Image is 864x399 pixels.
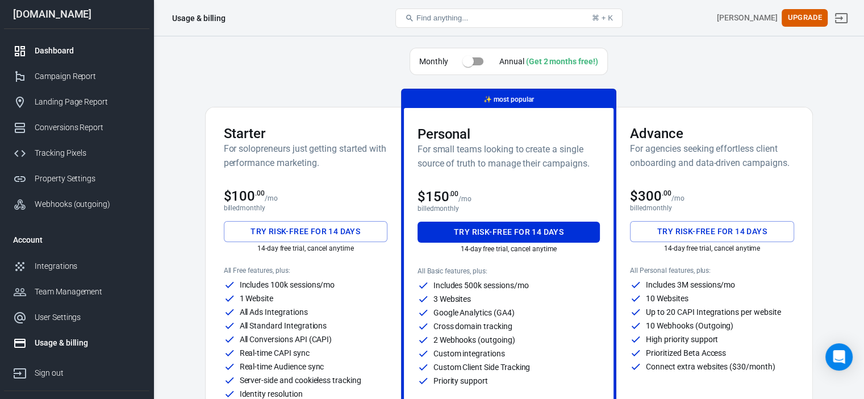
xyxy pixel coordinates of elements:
p: Custom Client Side Tracking [433,363,531,371]
div: Open Intercom Messenger [825,343,853,371]
p: Up to 20 CAPI Integrations per website [646,308,780,316]
p: 3 Websites [433,295,471,303]
p: /mo [671,194,684,202]
h6: For agencies seeking effortless client onboarding and data-driven campaigns. [630,142,794,170]
span: magic [483,95,492,103]
div: Team Management [35,286,140,298]
p: 10 Webhooks (Outgoing) [646,322,733,330]
p: 2 Webhooks (outgoing) [433,336,515,344]
p: Identity resolution [240,390,303,398]
div: Usage & billing [35,337,140,349]
p: most popular [483,94,533,106]
p: /mo [265,194,278,202]
span: Find anything... [416,14,468,22]
a: Property Settings [4,166,149,192]
p: 14-day free trial, cancel anytime [630,244,794,252]
p: Server-side and cookieless tracking [240,376,361,384]
p: Includes 100k sessions/mo [240,281,335,289]
a: Sign out [828,5,855,32]
p: All Personal features, plus: [630,267,794,275]
a: Team Management [4,279,149,305]
div: Property Settings [35,173,140,185]
p: Prioritized Beta Access [646,349,726,357]
a: Integrations [4,253,149,279]
a: Conversions Report [4,115,149,140]
a: Sign out [4,356,149,386]
div: User Settings [35,311,140,323]
sup: .00 [255,189,265,197]
button: Try risk-free for 14 days [630,221,794,242]
h3: Advance [630,126,794,142]
p: billed monthly [630,204,794,212]
div: Landing Page Report [35,96,140,108]
span: $150 [418,189,459,205]
p: Real-time Audience sync [240,363,324,371]
p: All Standard Integrations [240,322,327,330]
p: Cross domain tracking [433,322,512,330]
button: Try risk-free for 14 days [418,222,600,243]
sup: .00 [449,190,458,198]
div: Sign out [35,367,140,379]
h6: For small teams looking to create a single source of truth to manage their campaigns. [418,142,600,171]
p: 10 Websites [646,294,688,302]
a: Campaign Report [4,64,149,89]
p: All Basic features, plus: [418,267,600,275]
div: Account id: 2LKCoKol [717,12,777,24]
li: Account [4,226,149,253]
h3: Personal [418,126,600,142]
div: ⌘ + K [592,14,613,22]
div: (Get 2 months free!) [526,57,598,66]
div: Annual [499,56,598,68]
p: billed monthly [224,204,387,212]
a: User Settings [4,305,149,330]
p: /mo [458,195,471,203]
p: Custom integrations [433,350,505,358]
p: 1 Website [240,294,274,302]
p: Priority support [433,377,488,385]
h3: Starter [224,126,387,142]
sup: .00 [662,189,671,197]
p: Real-time CAPI sync [240,349,310,357]
p: 14-day free trial, cancel anytime [418,245,600,253]
span: $300 [630,188,671,204]
div: [DOMAIN_NAME] [4,9,149,19]
button: Upgrade [782,9,828,27]
a: Webhooks (outgoing) [4,192,149,217]
span: $100 [224,188,265,204]
div: Conversions Report [35,122,140,134]
div: Campaign Report [35,70,140,82]
p: Includes 3M sessions/mo [646,281,735,289]
p: Includes 500k sessions/mo [433,281,529,289]
p: Monthly [419,56,448,68]
a: Dashboard [4,38,149,64]
a: Usage & billing [4,330,149,356]
p: Google Analytics (GA4) [433,309,515,317]
div: Tracking Pixels [35,147,140,159]
p: Connect extra websites ($30/month) [646,363,775,371]
div: Integrations [35,260,140,272]
p: High priority support [646,335,718,343]
h6: For solopreneurs just getting started with performance marketing. [224,142,387,170]
a: Landing Page Report [4,89,149,115]
p: billed monthly [418,205,600,213]
button: Try risk-free for 14 days [224,221,387,242]
a: Tracking Pixels [4,140,149,166]
div: Webhooks (outgoing) [35,198,140,210]
p: All Conversions API (CAPI) [240,335,332,343]
p: 14-day free trial, cancel anytime [224,244,387,252]
button: Find anything...⌘ + K [395,9,623,28]
p: All Free features, plus: [224,267,387,275]
p: All Ads Integrations [240,308,308,316]
div: Dashboard [35,45,140,57]
div: Usage & billing [172,13,226,24]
